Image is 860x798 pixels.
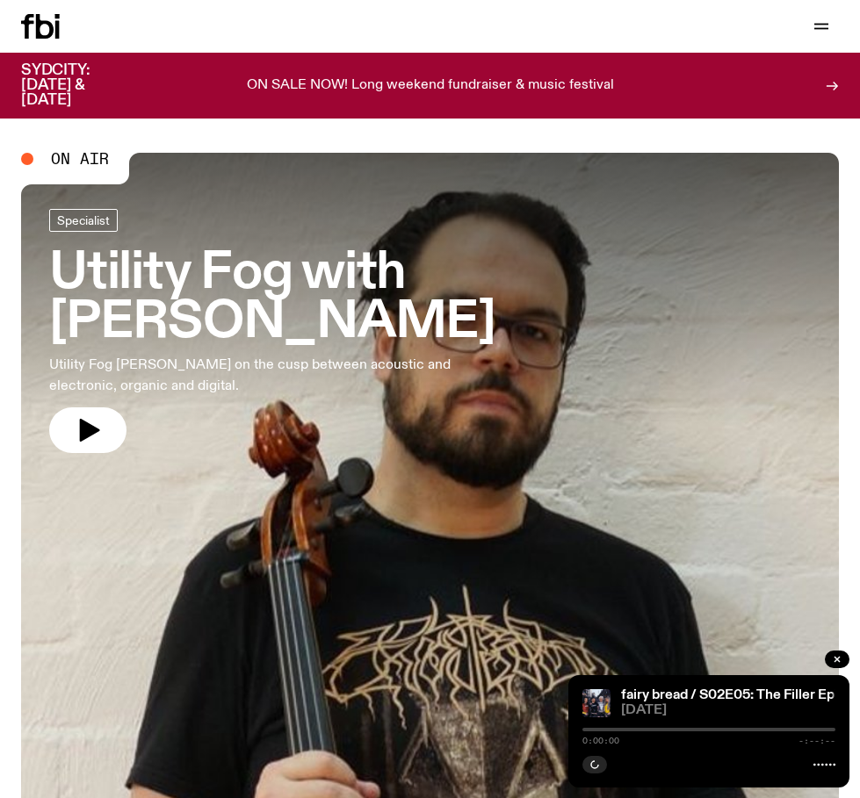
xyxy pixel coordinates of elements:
[49,355,499,397] p: Utility Fog [PERSON_NAME] on the cusp between acoustic and electronic, organic and digital.
[582,689,611,717] img: A promotional picture of the four members of girl group BLACKPINK for their new single "JUMP!", e...
[51,151,109,167] span: On Air
[621,704,835,717] span: [DATE]
[57,213,110,226] span: Specialist
[799,737,835,745] span: -:--:--
[49,249,811,348] h3: Utility Fog with [PERSON_NAME]
[582,737,619,745] span: 0:00:00
[247,78,614,94] p: ON SALE NOW! Long weekend fundraiser & music festival
[21,63,134,108] h3: SYDCITY: [DATE] & [DATE]
[49,209,118,232] a: Specialist
[49,209,811,453] a: Utility Fog with [PERSON_NAME]Utility Fog [PERSON_NAME] on the cusp between acoustic and electron...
